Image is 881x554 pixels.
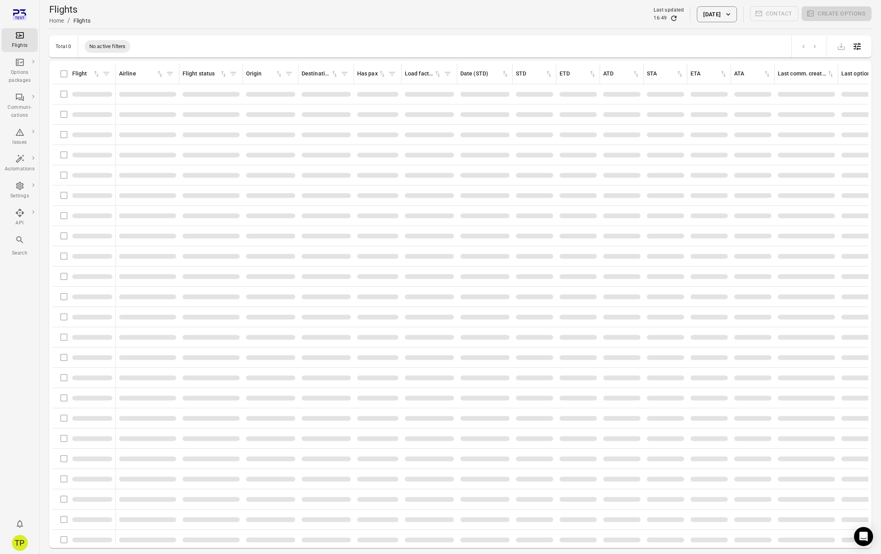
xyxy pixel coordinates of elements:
[56,44,71,49] div: Total 0
[5,42,35,50] div: Flights
[164,68,176,80] span: Filter by airline
[560,69,596,78] div: Sort by ETD in ascending order
[603,69,640,78] div: Sort by ATD in ascending order
[5,139,35,147] div: Issues
[654,14,667,22] div: 16:49
[647,69,684,78] div: Sort by STA in ascending order
[734,69,771,78] div: Sort by ATA in ascending order
[283,68,295,80] span: Filter by origin
[100,68,112,80] span: Filter by flight
[2,28,38,52] a: Flights
[691,69,727,78] div: Sort by ETA in ascending order
[654,6,684,14] div: Last updated
[386,68,398,80] span: Filter by has pax
[849,39,865,54] button: Open table configuration
[12,535,28,551] div: TP
[9,532,31,554] button: Tómas Páll Máté
[227,68,239,80] span: Filter by flight status
[183,69,227,78] div: Sort by flight status in ascending order
[2,152,38,176] a: Automations
[302,69,339,78] div: Sort by destination in ascending order
[73,17,90,25] div: Flights
[49,16,90,25] nav: Breadcrumbs
[72,69,100,78] div: Sort by flight in ascending order
[833,42,849,50] span: Please make a selection to export
[405,69,442,78] div: Sort by load factor in ascending order
[5,69,35,85] div: Options packages
[798,41,820,52] nav: pagination navigation
[339,68,350,80] span: Filter by destination
[85,42,131,50] span: No active filters
[12,516,28,532] button: Notifications
[5,192,35,200] div: Settings
[750,6,799,22] span: Please make a selection to create communications
[2,125,38,149] a: Issues
[49,17,64,24] a: Home
[5,104,35,120] div: Communi-cations
[2,90,38,122] a: Communi-cations
[5,219,35,227] div: API
[2,233,38,259] button: Search
[2,55,38,87] a: Options packages
[49,3,90,16] h1: Flights
[119,69,164,78] div: Sort by airline in ascending order
[246,69,283,78] div: Sort by origin in ascending order
[2,206,38,230] a: API
[778,69,835,78] div: Sort by last communication created in ascending order
[854,527,873,546] div: Open Intercom Messenger
[516,69,553,78] div: Sort by STD in ascending order
[460,69,509,78] div: Sort by date (STD) in ascending order
[2,179,38,203] a: Settings
[67,16,70,25] li: /
[442,68,454,80] span: Filter by load factor
[5,165,35,173] div: Automations
[670,14,678,22] button: Refresh data
[802,6,871,22] span: Please make a selection to create an option package
[5,249,35,257] div: Search
[697,6,737,22] button: [DATE]
[357,69,386,78] div: Sort by has pax in ascending order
